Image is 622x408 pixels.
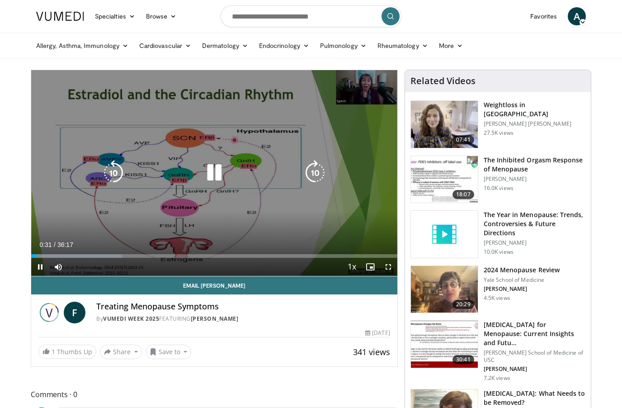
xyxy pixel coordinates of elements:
[372,37,434,55] a: Rheumatology
[96,315,390,323] div: By FEATURING
[57,241,73,248] span: 36:17
[103,315,159,323] a: Vumedi Week 2025
[31,37,134,55] a: Allergy, Asthma, Immunology
[484,365,585,373] p: [PERSON_NAME]
[484,248,514,256] p: 10.0K views
[31,276,397,294] a: Email [PERSON_NAME]
[484,266,560,275] h3: 2024 Menopause Review
[31,389,398,400] span: Comments 0
[343,258,361,276] button: Playback Rate
[254,37,315,55] a: Endocrinology
[410,320,585,382] a: 30:41 [MEDICAL_DATA] for Menopause: Current Insights and Futu… [PERSON_NAME] School of Medicine o...
[64,302,85,323] a: F
[484,185,514,192] p: 16.0K views
[525,7,562,25] a: Favorites
[410,100,585,148] a: 07:41 Weightloss in [GEOGRAPHIC_DATA] [PERSON_NAME] [PERSON_NAME] 27.5K views
[141,7,182,25] a: Browse
[134,37,197,55] a: Cardiovascular
[484,375,510,382] p: 7.2K views
[568,7,586,25] a: A
[484,239,585,247] p: [PERSON_NAME]
[410,266,585,313] a: 20:29 2024 Menopause Review Yale School of Medicine [PERSON_NAME] 4.5K views
[31,258,49,276] button: Pause
[49,258,67,276] button: Mute
[434,37,468,55] a: More
[146,345,192,359] button: Save to
[365,329,390,337] div: [DATE]
[36,12,84,21] img: VuMedi Logo
[484,294,510,302] p: 4.5K views
[411,266,478,313] img: 692f135d-47bd-4f7e-b54d-786d036e68d3.150x105_q85_crop-smart_upscale.jpg
[411,101,478,148] img: 9983fed1-7565-45be-8934-aef1103ce6e2.150x105_q85_crop-smart_upscale.jpg
[221,5,401,27] input: Search topics, interventions
[484,176,585,183] p: [PERSON_NAME]
[31,70,397,276] video-js: Video Player
[96,302,390,312] h4: Treating Menopause Symptoms
[484,100,585,119] h3: Weightloss in [GEOGRAPHIC_DATA]
[484,285,560,293] p: [PERSON_NAME]
[484,389,585,407] h3: [MEDICAL_DATA]: What Needs to be Removed?
[452,135,474,144] span: 07:41
[379,258,397,276] button: Fullscreen
[410,210,585,258] a: The Year in Menopause: Trends, Controversies & Future Directions [PERSON_NAME] 10.0K views
[484,156,585,174] h3: The Inhibited Orgasm Response of Menopause
[484,349,585,364] p: [PERSON_NAME] School of Medicine of USC
[100,345,142,359] button: Share
[52,347,55,356] span: 1
[191,315,239,323] a: [PERSON_NAME]
[54,241,56,248] span: /
[410,156,585,204] a: 18:07 The Inhibited Orgasm Response of Menopause [PERSON_NAME] 16.0K views
[484,210,585,237] h3: The Year in Menopause: Trends, Controversies & Future Directions
[38,302,60,323] img: Vumedi Week 2025
[484,129,514,137] p: 27.5K views
[31,254,397,258] div: Progress Bar
[452,190,474,199] span: 18:07
[452,355,474,364] span: 30:41
[39,241,52,248] span: 0:31
[411,156,478,203] img: 283c0f17-5e2d-42ba-a87c-168d447cdba4.150x105_q85_crop-smart_upscale.jpg
[484,320,585,347] h3: [MEDICAL_DATA] for Menopause: Current Insights and Futu…
[38,345,96,359] a: 1 Thumbs Up
[90,7,141,25] a: Specialties
[410,76,476,86] h4: Related Videos
[452,300,474,309] span: 20:29
[197,37,254,55] a: Dermatology
[411,211,478,258] img: video_placeholder_short.svg
[484,276,560,284] p: Yale School of Medicine
[353,346,390,357] span: 341 views
[484,120,585,128] p: [PERSON_NAME] [PERSON_NAME]
[315,37,372,55] a: Pulmonology
[411,321,478,368] img: 47271b8a-94f4-49c8-b914-2a3d3af03a9e.150x105_q85_crop-smart_upscale.jpg
[361,258,379,276] button: Enable picture-in-picture mode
